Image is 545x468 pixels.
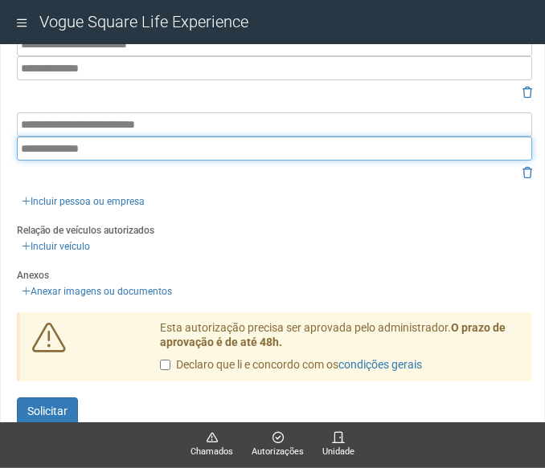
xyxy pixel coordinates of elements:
a: Incluir veículo [17,238,95,255]
div: Esta autorização precisa ser aprovada pelo administrador. [148,320,532,381]
button: Solicitar [17,397,78,425]
label: Declaro que li e concordo com os [160,357,422,373]
a: Unidade [322,431,354,459]
span: Vogue Square Life Experience [39,12,248,31]
a: condições gerais [338,358,422,371]
i: Remover [522,87,532,98]
span: Unidade [322,445,354,459]
span: Solicitar [27,405,68,417]
a: Chamados [191,431,233,459]
label: Anexos [17,268,49,283]
a: Autorizações [252,431,304,459]
span: Chamados [191,445,233,459]
input: Declaro que li e concordo com oscondições gerais [160,360,170,370]
label: Relação de veículos autorizados [17,223,154,238]
span: Autorizações [252,445,304,459]
a: Incluir pessoa ou empresa [17,193,150,210]
a: Anexar imagens ou documentos [17,283,177,300]
i: Remover [522,167,532,178]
